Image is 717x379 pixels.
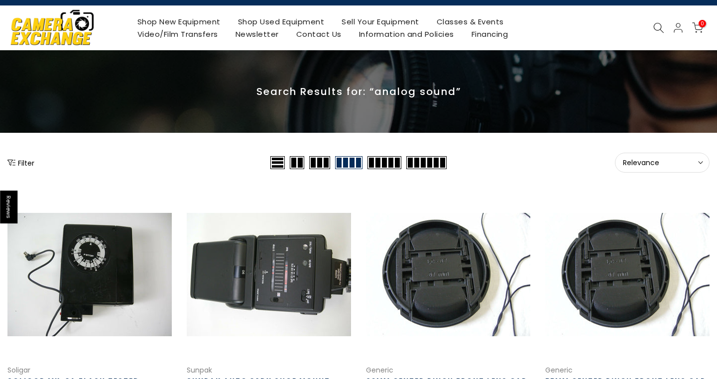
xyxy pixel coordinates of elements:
[128,15,229,28] a: Shop New Equipment
[463,28,517,40] a: Financing
[287,28,350,40] a: Contact Us
[333,15,428,28] a: Sell Your Equipment
[229,15,333,28] a: Shop Used Equipment
[545,365,573,375] a: Generic
[7,365,30,375] a: Soligar
[615,153,710,173] button: Relevance
[623,158,702,167] span: Relevance
[227,28,287,40] a: Newsletter
[366,365,393,375] a: Generic
[350,28,463,40] a: Information and Policies
[7,158,34,168] button: Show filters
[699,20,706,27] span: 0
[428,15,512,28] a: Classes & Events
[7,85,710,98] p: Search Results for: “analog sound”
[128,28,227,40] a: Video/Film Transfers
[692,22,703,33] a: 0
[187,365,212,375] a: Sunpak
